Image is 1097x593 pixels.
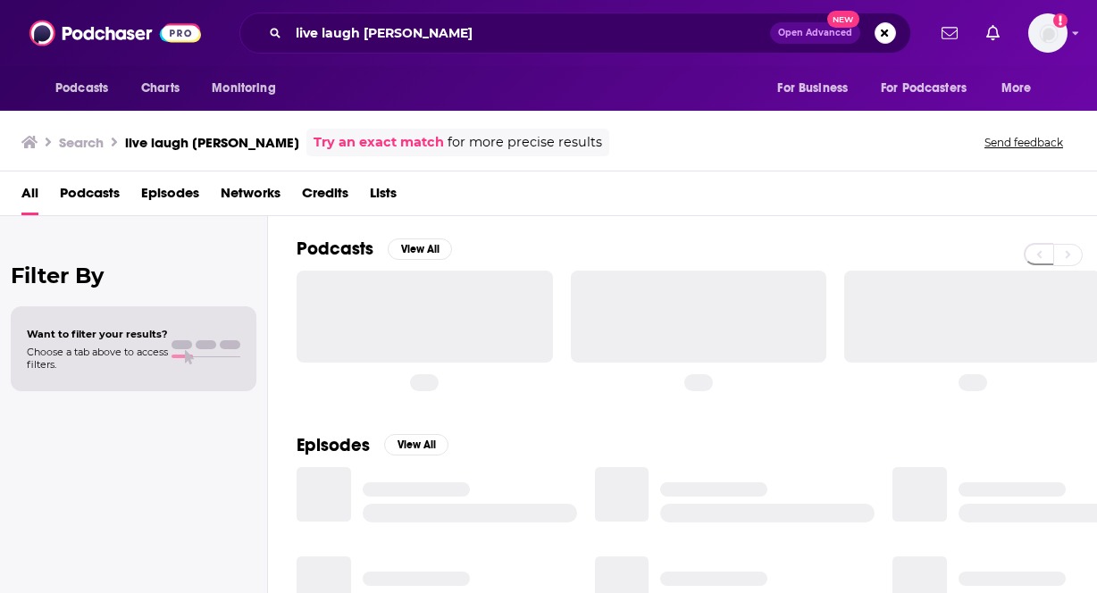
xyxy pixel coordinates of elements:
[1028,13,1068,53] button: Show profile menu
[1028,13,1068,53] span: Logged in as Naomiumusic
[384,434,448,455] button: View All
[239,13,911,54] div: Search podcasts, credits, & more...
[979,18,1007,48] a: Show notifications dropdown
[60,179,120,215] a: Podcasts
[59,134,104,151] h3: Search
[43,71,131,105] button: open menu
[297,238,373,260] h2: Podcasts
[21,179,38,215] a: All
[297,434,370,456] h2: Episodes
[388,238,452,260] button: View All
[989,71,1054,105] button: open menu
[934,18,965,48] a: Show notifications dropdown
[141,76,180,101] span: Charts
[448,132,602,153] span: for more precise results
[881,76,967,101] span: For Podcasters
[777,76,848,101] span: For Business
[55,76,108,101] span: Podcasts
[765,71,870,105] button: open menu
[27,328,168,340] span: Want to filter your results?
[314,132,444,153] a: Try an exact match
[770,22,860,44] button: Open AdvancedNew
[869,71,992,105] button: open menu
[778,29,852,38] span: Open Advanced
[827,11,859,28] span: New
[27,346,168,371] span: Choose a tab above to access filters.
[11,263,256,288] h2: Filter By
[297,434,448,456] a: EpisodesView All
[141,179,199,215] a: Episodes
[199,71,298,105] button: open menu
[297,238,452,260] a: PodcastsView All
[130,71,190,105] a: Charts
[1053,13,1068,28] svg: Add a profile image
[221,179,281,215] a: Networks
[1001,76,1032,101] span: More
[302,179,348,215] a: Credits
[370,179,397,215] a: Lists
[125,134,299,151] h3: live laugh [PERSON_NAME]
[212,76,275,101] span: Monitoring
[29,16,201,50] img: Podchaser - Follow, Share and Rate Podcasts
[289,19,770,47] input: Search podcasts, credits, & more...
[1028,13,1068,53] img: User Profile
[979,135,1068,150] button: Send feedback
